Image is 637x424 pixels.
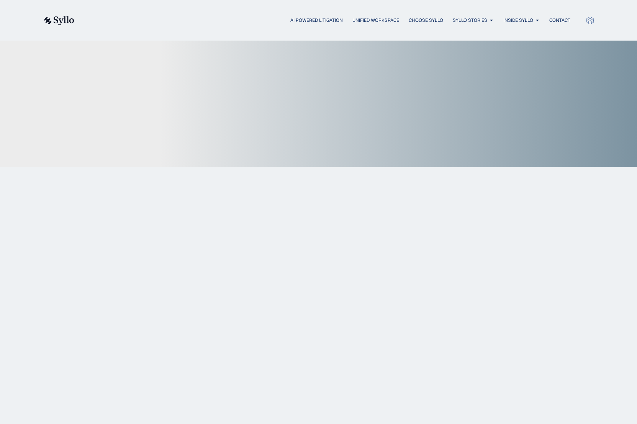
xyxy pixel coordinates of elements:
a: Choose Syllo [409,17,443,24]
img: syllo [43,16,74,25]
a: Contact [549,17,570,24]
a: Syllo Stories [453,17,487,24]
a: Inside Syllo [503,17,533,24]
a: AI Powered Litigation [290,17,343,24]
div: Menu Toggle [90,17,570,24]
nav: Menu [90,17,570,24]
a: Unified Workspace [352,17,399,24]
